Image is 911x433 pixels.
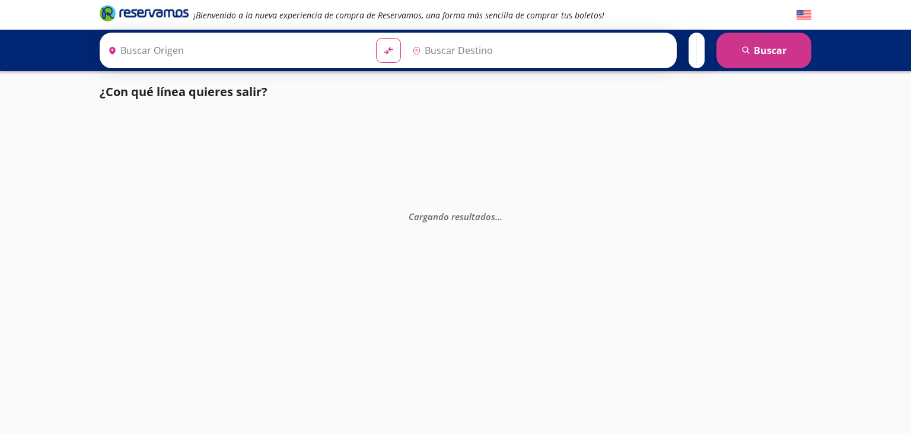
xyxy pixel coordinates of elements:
[100,4,189,26] a: Brand Logo
[407,36,671,65] input: Buscar Destino
[498,211,500,222] span: .
[495,211,498,222] span: .
[797,8,811,23] button: English
[500,211,502,222] span: .
[100,83,267,101] p: ¿Con qué línea quieres salir?
[193,9,604,21] em: ¡Bienvenido a la nueva experiencia de compra de Reservamos, una forma más sencilla de comprar tus...
[103,36,367,65] input: Buscar Origen
[100,4,189,22] i: Brand Logo
[409,211,502,222] em: Cargando resultados
[716,33,811,68] button: Buscar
